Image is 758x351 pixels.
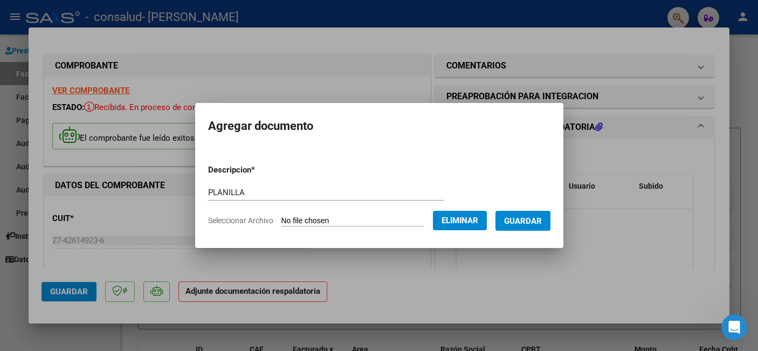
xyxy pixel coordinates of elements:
[208,164,311,176] p: Descripcion
[433,211,487,230] button: Eliminar
[504,216,542,226] span: Guardar
[495,211,550,231] button: Guardar
[208,216,273,225] span: Seleccionar Archivo
[208,116,550,136] h2: Agregar documento
[442,216,478,225] span: Eliminar
[721,314,747,340] iframe: Intercom live chat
